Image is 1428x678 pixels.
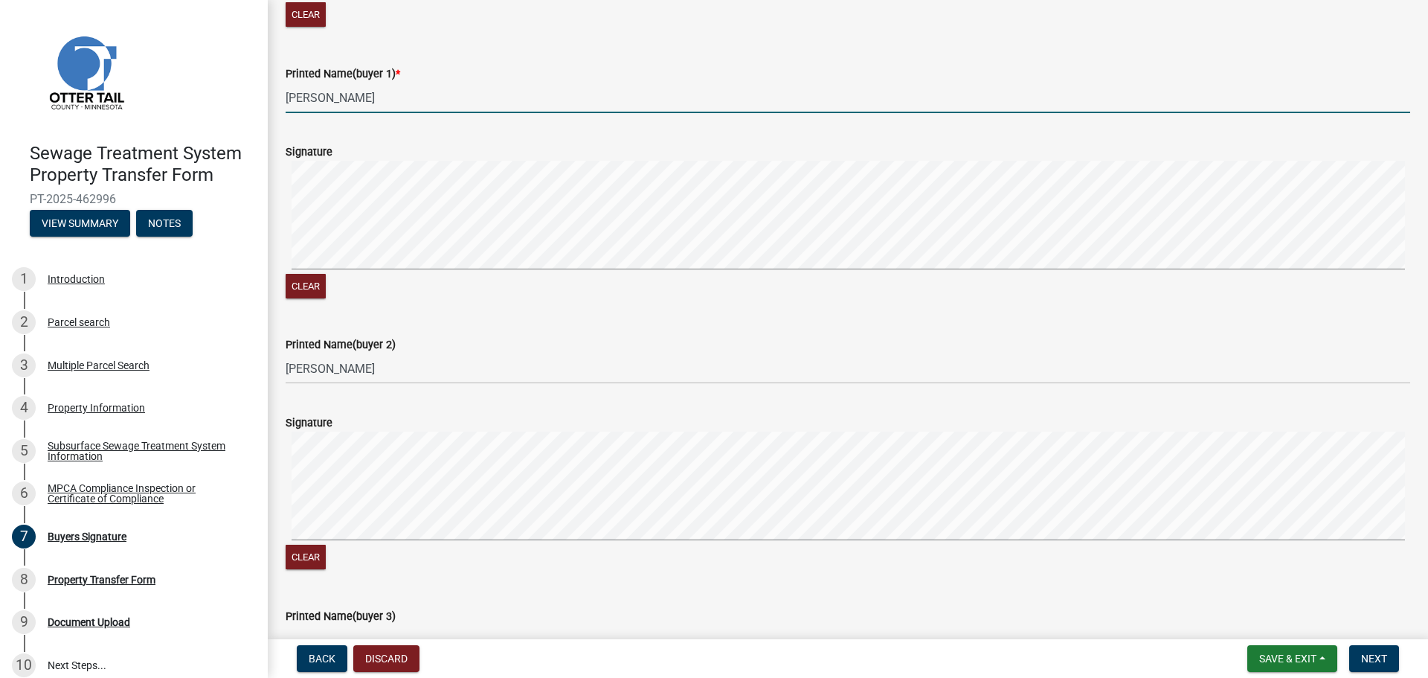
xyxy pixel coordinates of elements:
[30,192,238,206] span: PT-2025-462996
[30,210,130,237] button: View Summary
[297,645,347,672] button: Back
[48,441,244,461] div: Subsurface Sewage Treatment System Information
[286,2,326,27] button: Clear
[48,360,149,371] div: Multiple Parcel Search
[136,210,193,237] button: Notes
[30,16,141,127] img: Otter Tail County, Minnesota
[48,617,130,627] div: Document Upload
[48,575,155,585] div: Property Transfer Form
[286,274,326,298] button: Clear
[286,545,326,569] button: Clear
[136,218,193,230] wm-modal-confirm: Notes
[12,439,36,463] div: 5
[48,274,105,284] div: Introduction
[12,653,36,677] div: 10
[12,525,36,549] div: 7
[48,317,110,327] div: Parcel search
[1349,645,1399,672] button: Next
[286,418,332,429] label: Signature
[12,310,36,334] div: 2
[286,69,400,80] label: Printed Name(buyer 1)
[286,147,332,158] label: Signature
[1247,645,1337,672] button: Save & Exit
[12,568,36,592] div: 8
[12,396,36,420] div: 4
[48,531,126,542] div: Buyers Signature
[12,610,36,634] div: 9
[48,403,145,413] div: Property Information
[30,218,130,230] wm-modal-confirm: Summary
[353,645,419,672] button: Discard
[30,143,256,186] h4: Sewage Treatment System Property Transfer Form
[286,612,396,622] label: Printed Name(buyer 3)
[286,340,396,351] label: Printed Name(buyer 2)
[1361,653,1387,665] span: Next
[1259,653,1316,665] span: Save & Exit
[12,267,36,291] div: 1
[12,482,36,505] div: 6
[12,354,36,377] div: 3
[48,483,244,504] div: MPCA Compliance Inspection or Certificate of Compliance
[309,653,335,665] span: Back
